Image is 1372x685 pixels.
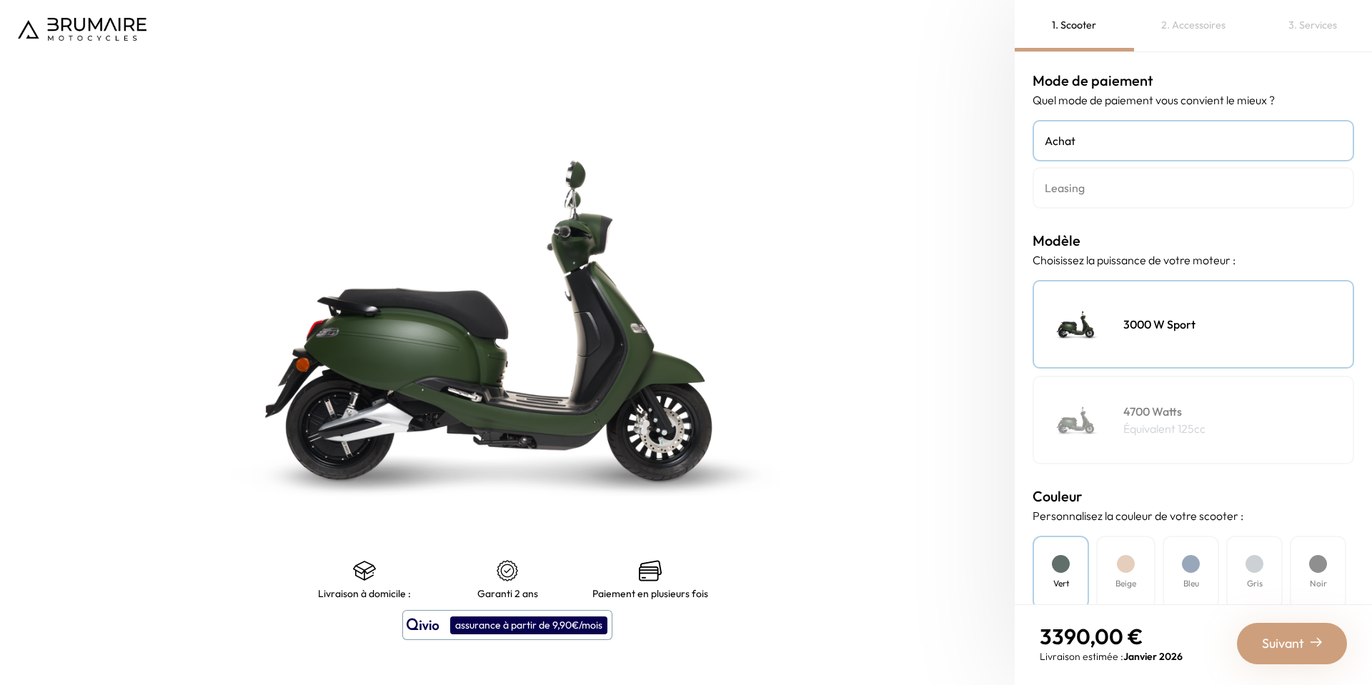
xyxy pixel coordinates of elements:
[1033,91,1354,109] p: Quel mode de paiement vous convient le mieux ?
[1041,289,1113,360] img: Scooter
[1262,634,1304,654] span: Suivant
[1033,486,1354,507] h3: Couleur
[1041,384,1113,456] img: Scooter
[1123,403,1206,420] h4: 4700 Watts
[1183,577,1199,590] h4: Bleu
[318,588,411,599] p: Livraison à domicile :
[1033,507,1354,524] p: Personnalisez la couleur de votre scooter :
[18,18,146,41] img: Logo de Brumaire
[450,616,607,634] div: assurance à partir de 9,90€/mois
[1033,70,1354,91] h3: Mode de paiement
[1033,230,1354,251] h3: Modèle
[477,588,538,599] p: Garanti 2 ans
[1040,623,1143,650] span: 3390,00 €
[1045,179,1342,196] h4: Leasing
[1033,167,1354,209] a: Leasing
[639,559,662,582] img: credit-cards.png
[407,616,439,634] img: logo qivio
[1123,316,1195,333] h4: 3000 W Sport
[1310,577,1327,590] h4: Noir
[1045,132,1342,149] h4: Achat
[1033,251,1354,269] p: Choisissez la puissance de votre moteur :
[1123,420,1206,437] p: Équivalent 125cc
[1311,636,1322,648] img: right-arrow-2.png
[1115,577,1136,590] h4: Beige
[1247,577,1263,590] h4: Gris
[1040,649,1183,664] p: Livraison estimée :
[1123,650,1183,663] span: Janvier 2026
[496,559,519,582] img: certificat-de-garantie.png
[1053,577,1069,590] h4: Vert
[402,610,612,640] button: assurance à partir de 9,90€/mois
[592,588,708,599] p: Paiement en plusieurs fois
[353,559,376,582] img: shipping.png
